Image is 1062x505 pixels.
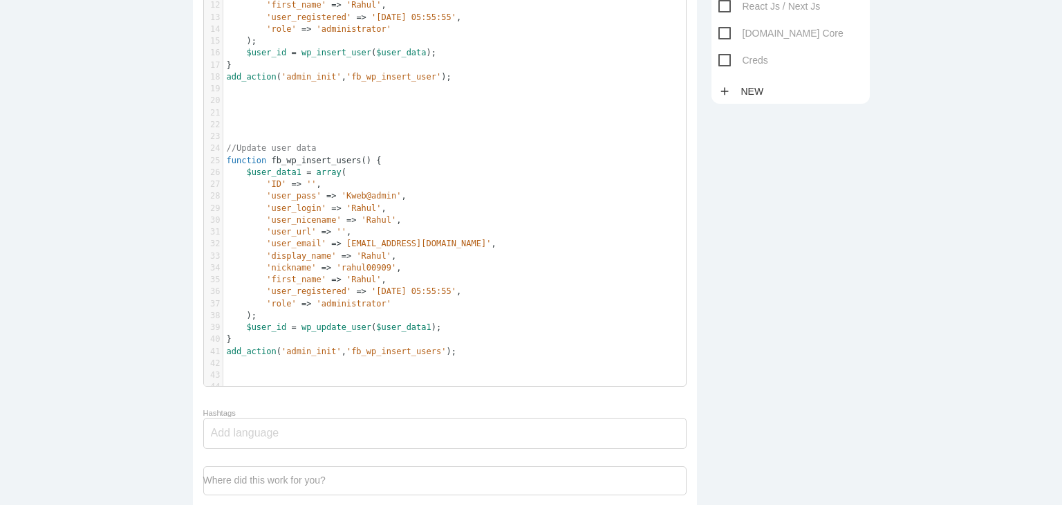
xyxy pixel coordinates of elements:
span: 'Rahul' [362,215,397,225]
span: 'fb_wp_insert_user' [346,72,441,82]
span: wp_update_user [301,322,371,332]
span: fb_wp_insert_users [272,156,362,165]
a: addNew [718,79,771,104]
span: [EMAIL_ADDRESS][DOMAIN_NAME]' [346,239,492,248]
span: 'admin_init' [281,72,342,82]
div: 25 [204,155,223,167]
span: , [227,286,462,296]
span: 'role' [266,299,296,309]
span: , [227,203,386,213]
div: 32 [204,238,223,250]
span: $user_data1 [376,322,431,332]
span: , [227,263,402,273]
label: Hashtags [203,409,236,417]
div: 21 [204,107,223,119]
div: 31 [204,226,223,238]
span: => [356,12,366,22]
span: Creds [718,52,768,69]
div: 34 [204,262,223,274]
div: 42 [204,358,223,369]
span: 'user_email' [266,239,326,248]
span: 'fb_wp_insert_users' [346,347,447,356]
div: 24 [204,143,223,154]
span: 'Rahul' [346,275,382,284]
div: 33 [204,250,223,262]
div: 38 [204,310,223,322]
span: , [227,275,386,284]
div: 22 [204,119,223,131]
div: 15 [204,35,223,47]
div: 36 [204,286,223,297]
span: 'first_name' [266,275,326,284]
span: $user_id [246,322,286,332]
span: '[DATE] 05:55:55' [371,12,456,22]
span: 'user_url' [266,227,316,237]
span: 'ID' [266,179,286,189]
div: 29 [204,203,223,214]
span: '' [336,227,346,237]
span: 'display_name' [266,251,336,261]
span: , [227,239,496,248]
span: ( ); [227,322,442,332]
span: ( , ); [227,72,451,82]
div: 30 [204,214,223,226]
div: 23 [204,131,223,143]
span: => [322,263,331,273]
span: => [291,179,301,189]
span: () { [227,156,382,165]
div: 19 [204,83,223,95]
span: $user_data [376,48,426,57]
span: 'Kweb@admin' [342,191,402,201]
span: wp_insert_user [301,48,371,57]
div: 20 [204,95,223,107]
span: ); [227,36,257,46]
span: => [331,275,341,284]
span: ( , ); [227,347,456,356]
div: 41 [204,346,223,358]
div: 39 [204,322,223,333]
span: , [227,227,352,237]
span: function [227,156,267,165]
span: => [301,24,311,34]
span: => [346,215,356,225]
span: 'user_pass' [266,191,321,201]
span: 'user_registered' [266,286,351,296]
span: } [227,334,232,344]
div: 43 [204,369,223,381]
div: 14 [204,24,223,35]
i: add [718,79,731,104]
span: => [301,299,311,309]
span: //Update user data [227,143,317,153]
span: 'Rahul' [346,203,382,213]
span: '[DATE] 05:55:55' [371,286,456,296]
span: $user_data1 [246,167,301,177]
div: 40 [204,333,223,345]
span: 'Rahul' [356,251,391,261]
span: add_action [227,347,277,356]
span: 'user_nicename' [266,215,341,225]
span: , [227,12,462,22]
span: => [331,239,341,248]
span: ( ); [227,48,437,57]
span: } [227,60,232,70]
label: Where did this work for you? [203,475,326,486]
span: = [291,322,296,332]
div: 13 [204,12,223,24]
span: , [227,191,407,201]
span: => [331,203,341,213]
span: => [322,227,331,237]
span: $user_id [246,48,286,57]
span: add_action [227,72,277,82]
span: '' [306,179,316,189]
span: 'user_login' [266,203,326,213]
span: 'admin_init' [281,347,342,356]
div: 18 [204,71,223,83]
span: => [342,251,351,261]
span: , [227,215,402,225]
span: 'role' [266,24,296,34]
span: 'administrator' [317,24,391,34]
div: 16 [204,47,223,59]
span: 'nickname' [266,263,316,273]
span: 'administrator' [317,299,391,309]
span: 'rahul00909' [336,263,396,273]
